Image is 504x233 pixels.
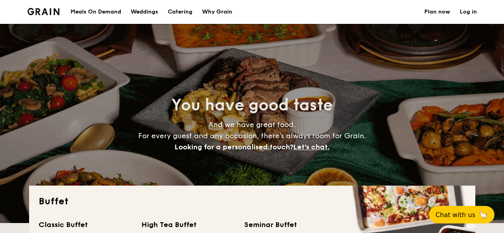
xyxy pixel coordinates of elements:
span: You have good taste [171,96,333,115]
div: High Tea Buffet [141,219,235,230]
span: Chat with us [435,211,475,219]
h2: Buffet [39,195,466,208]
div: Seminar Buffet [244,219,337,230]
span: Looking for a personalised touch? [175,143,293,151]
div: Classic Buffet [39,219,132,230]
span: Let's chat. [293,143,329,151]
a: Logotype [27,8,60,15]
button: Chat with us🦙 [429,206,494,223]
span: And we have great food. For every guest and any occasion, there’s always room for Grain. [138,120,366,151]
span: 🦙 [479,210,488,219]
img: Grain [27,8,60,15]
